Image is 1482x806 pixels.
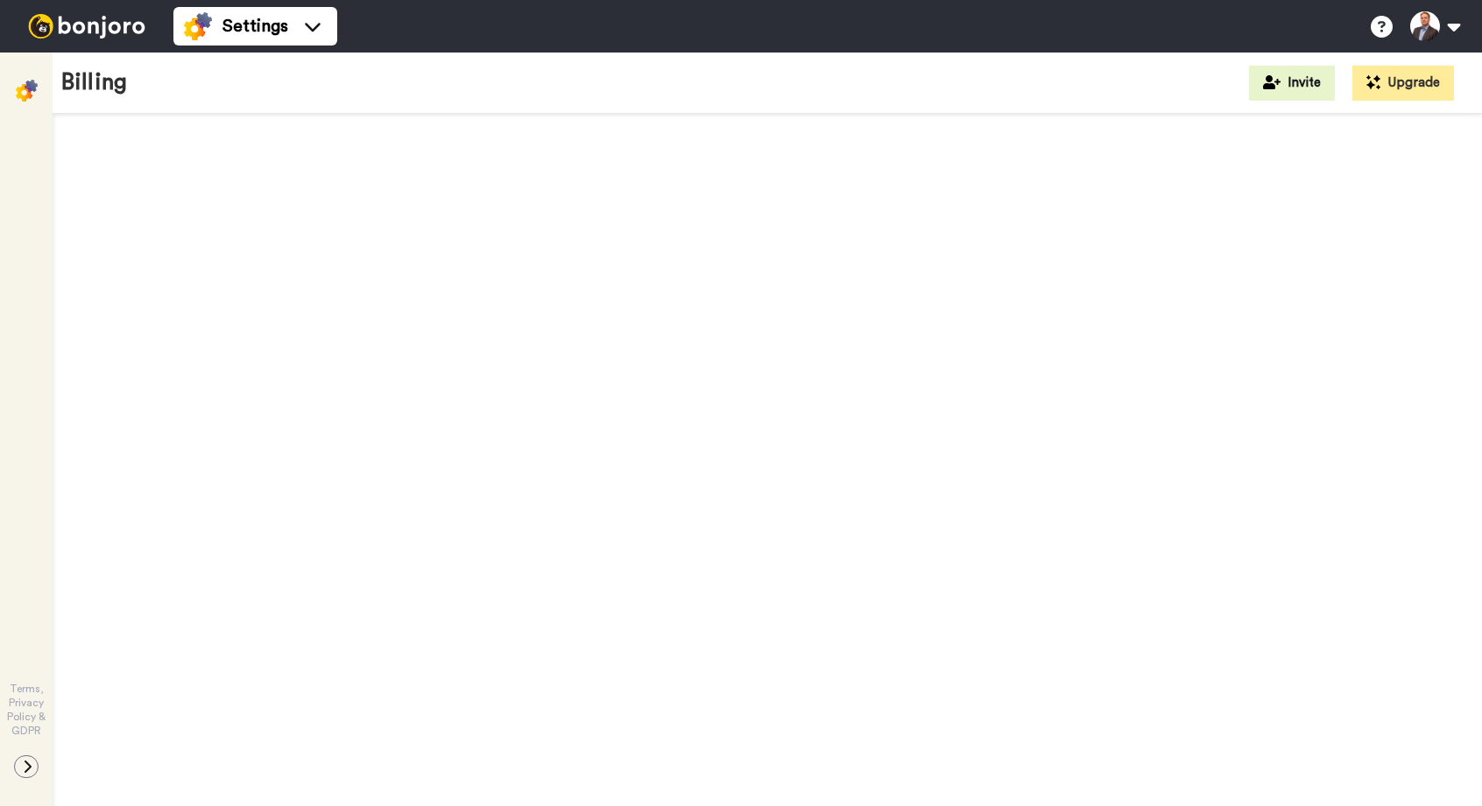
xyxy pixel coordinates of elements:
h1: Billing [61,70,127,95]
img: settings-colored.svg [184,12,212,40]
button: Upgrade [1352,66,1454,101]
span: Settings [222,14,288,39]
button: Invite [1249,66,1335,101]
img: settings-colored.svg [16,80,38,102]
img: bj-logo-header-white.svg [21,14,152,39]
